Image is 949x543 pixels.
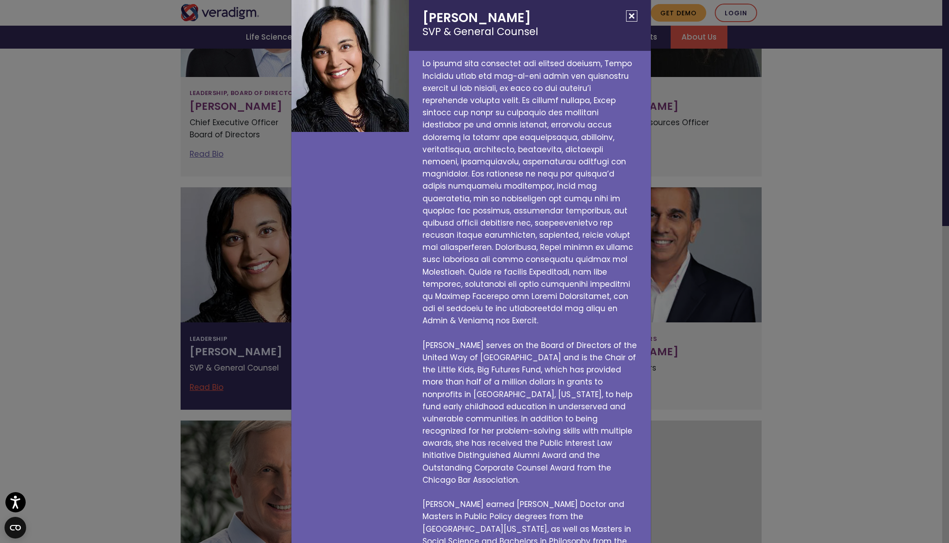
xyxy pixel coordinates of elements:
button: Open CMP widget [5,517,26,538]
button: Close [626,10,637,22]
iframe: Drift Chat Widget [776,478,938,532]
small: SVP & General Counsel [422,26,637,38]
